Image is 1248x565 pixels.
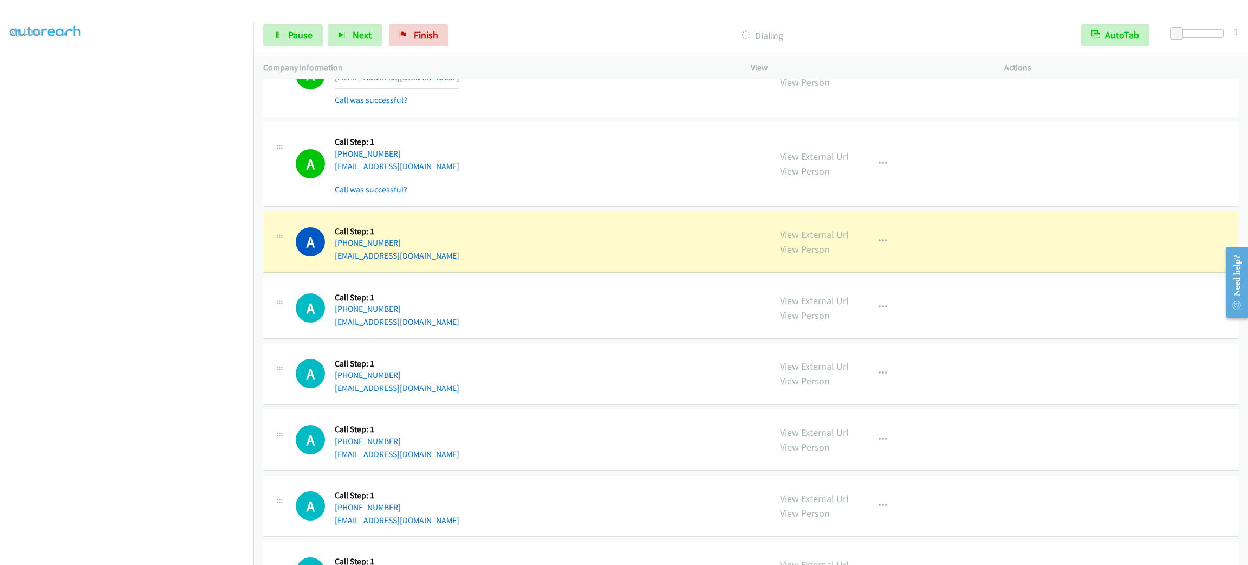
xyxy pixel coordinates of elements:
[780,492,849,505] a: View External Url
[1004,61,1238,74] p: Actions
[751,61,985,74] p: View
[1233,24,1238,39] div: 1
[10,25,42,37] a: My Lists
[288,29,313,41] span: Pause
[335,161,459,171] a: [EMAIL_ADDRESS][DOMAIN_NAME]
[780,309,830,322] a: View Person
[335,251,459,261] a: [EMAIL_ADDRESS][DOMAIN_NAME]
[335,184,407,195] a: Call was successful?
[263,24,323,46] a: Pause
[335,358,459,369] h5: Call Step: 1
[335,292,459,303] h5: Call Step: 1
[780,426,849,439] a: View External Url
[335,515,459,525] a: [EMAIL_ADDRESS][DOMAIN_NAME]
[335,317,459,327] a: [EMAIL_ADDRESS][DOMAIN_NAME]
[263,61,731,74] p: Company Information
[335,424,459,435] h5: Call Step: 1
[335,226,459,237] h5: Call Step: 1
[353,29,372,41] span: Next
[296,293,325,323] h1: A
[335,72,459,82] a: [EMAIL_ADDRESS][DOMAIN_NAME]
[335,490,459,501] h5: Call Step: 1
[335,383,459,393] a: [EMAIL_ADDRESS][DOMAIN_NAME]
[328,24,382,46] button: Next
[463,28,1062,43] p: Dialing
[10,48,253,563] iframe: To enrich screen reader interactions, please activate Accessibility in Grammarly extension settings
[780,165,830,177] a: View Person
[296,359,325,388] h1: A
[296,425,325,454] div: The call is yet to be attempted
[335,149,401,159] a: [PHONE_NUMBER]
[296,425,325,454] h1: A
[335,304,401,314] a: [PHONE_NUMBER]
[414,29,438,41] span: Finish
[335,137,459,147] h5: Call Step: 1
[1081,24,1149,46] button: AutoTab
[1217,239,1248,325] iframe: Resource Center
[780,150,849,163] a: View External Url
[335,436,401,446] a: [PHONE_NUMBER]
[780,375,830,387] a: View Person
[389,24,448,46] a: Finish
[780,441,830,453] a: View Person
[780,294,849,307] a: View External Url
[296,149,325,178] h1: A
[335,449,459,459] a: [EMAIL_ADDRESS][DOMAIN_NAME]
[780,360,849,373] a: View External Url
[780,507,830,519] a: View Person
[780,76,830,88] a: View Person
[335,502,401,512] a: [PHONE_NUMBER]
[335,237,401,248] a: [PHONE_NUMBER]
[780,243,830,255] a: View Person
[335,370,401,380] a: [PHONE_NUMBER]
[296,491,325,521] h1: A
[335,95,407,105] a: Call was successful?
[780,228,849,241] a: View External Url
[296,227,325,256] h1: A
